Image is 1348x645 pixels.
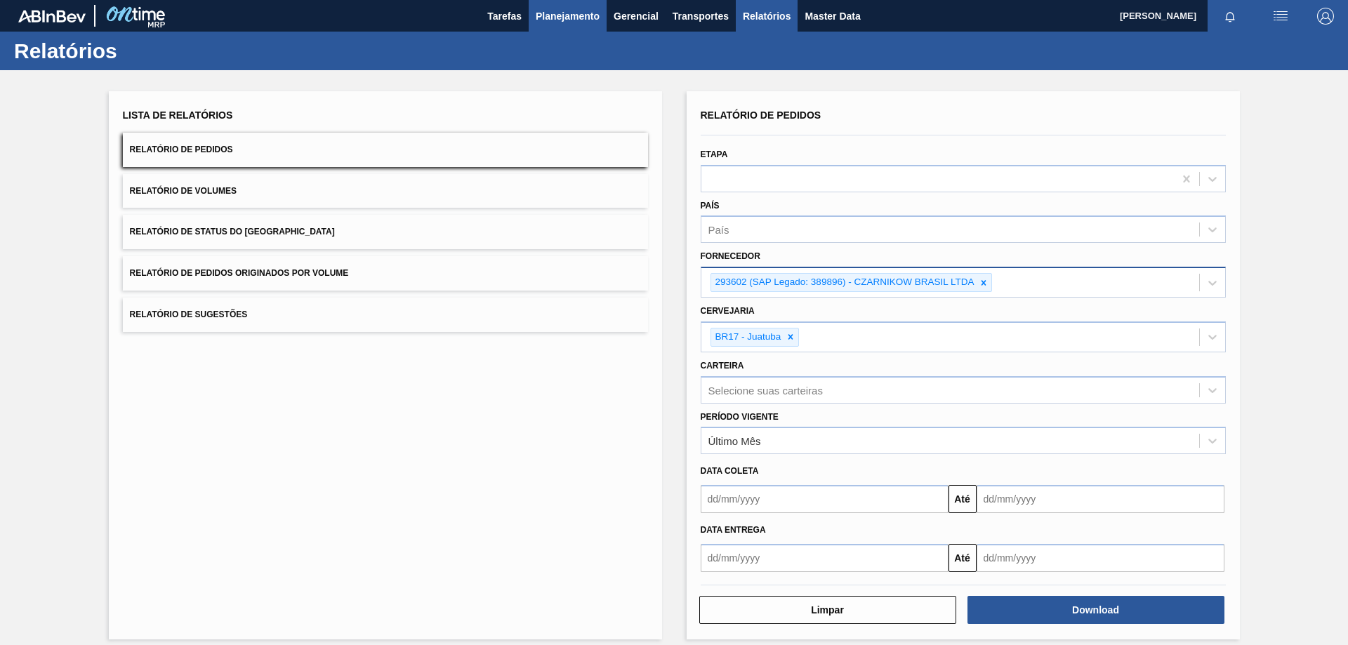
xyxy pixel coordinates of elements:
[14,43,263,59] h1: Relatórios
[701,306,755,316] label: Cervejaria
[701,251,760,261] label: Fornecedor
[701,201,720,211] label: País
[977,485,1224,513] input: dd/mm/yyyy
[1317,8,1334,25] img: Logout
[130,268,349,278] span: Relatório de Pedidos Originados por Volume
[977,544,1224,572] input: dd/mm/yyyy
[708,224,729,236] div: País
[701,544,949,572] input: dd/mm/yyyy
[743,8,791,25] span: Relatórios
[708,384,823,396] div: Selecione suas carteiras
[701,361,744,371] label: Carteira
[711,328,784,346] div: BR17 - Juatuba
[699,596,956,624] button: Limpar
[967,596,1224,624] button: Download
[130,227,335,237] span: Relatório de Status do [GEOGRAPHIC_DATA]
[711,274,977,291] div: 293602 (SAP Legado: 389896) - CZARNIKOW BRASIL LTDA
[708,435,761,447] div: Último Mês
[1272,8,1289,25] img: userActions
[123,256,648,291] button: Relatório de Pedidos Originados por Volume
[130,186,237,196] span: Relatório de Volumes
[805,8,860,25] span: Master Data
[701,149,728,159] label: Etapa
[701,412,779,422] label: Período Vigente
[130,310,248,319] span: Relatório de Sugestões
[130,145,233,154] span: Relatório de Pedidos
[18,10,86,22] img: TNhmsLtSVTkK8tSr43FrP2fwEKptu5GPRR3wAAAABJRU5ErkJggg==
[614,8,659,25] span: Gerencial
[1208,6,1253,26] button: Notificações
[701,485,949,513] input: dd/mm/yyyy
[123,109,233,121] span: Lista de Relatórios
[701,109,821,121] span: Relatório de Pedidos
[123,215,648,249] button: Relatório de Status do [GEOGRAPHIC_DATA]
[123,298,648,332] button: Relatório de Sugestões
[949,485,977,513] button: Até
[536,8,600,25] span: Planejamento
[487,8,522,25] span: Tarefas
[701,466,759,476] span: Data coleta
[701,525,766,535] span: Data entrega
[949,544,977,572] button: Até
[123,133,648,167] button: Relatório de Pedidos
[123,174,648,208] button: Relatório de Volumes
[673,8,729,25] span: Transportes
